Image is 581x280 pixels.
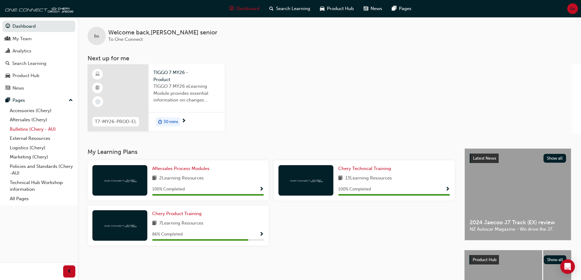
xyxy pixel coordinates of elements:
span: Chery Technical Training [338,166,391,171]
span: search-icon [269,5,274,12]
span: book-icon [338,175,343,182]
span: 100 % Completed [338,186,371,193]
span: Show Progress [259,187,264,192]
span: NZ Autocar Magazine - We drive the J7. [470,226,566,233]
a: Aftersales Process Modules [152,165,212,172]
div: Analytics [13,48,31,55]
span: Aftersales Process Modules [152,166,210,171]
span: Product Hub [473,257,497,262]
span: Dashboard [236,5,260,12]
span: 7 Learning Resources [159,220,203,227]
span: news-icon [364,5,368,12]
a: Latest NewsShow all [470,154,566,163]
span: T7-MY26-PROD-EL [95,118,137,125]
span: 2 Learning Resources [159,175,204,182]
button: bs [567,3,578,14]
span: Show Progress [445,187,450,192]
span: news-icon [5,86,10,91]
div: News [13,85,24,92]
a: Product HubShow all [469,255,566,265]
span: 86 % Completed [152,231,183,238]
a: Dashboard [2,21,75,32]
a: Product Hub [2,70,75,81]
span: Pages [399,5,411,12]
a: All Pages [7,194,75,204]
img: oneconnect [103,177,137,183]
button: Pages [2,95,75,106]
span: book-icon [152,220,157,227]
a: Chery Technical Training [338,165,393,172]
span: 30 mins [163,119,178,126]
span: car-icon [320,5,325,12]
span: bs [94,33,99,40]
a: news-iconNews [359,2,387,15]
img: oneconnect [103,222,137,228]
a: guage-iconDashboard [224,2,264,15]
span: pages-icon [5,98,10,103]
span: up-icon [69,97,73,105]
span: Latest News [473,156,496,161]
a: Technical Hub Workshop information [7,178,75,194]
a: Policies and Standards (Chery -AU) [7,162,75,178]
span: Product Hub [327,5,354,12]
span: duration-icon [158,118,162,126]
a: Search Learning [2,58,75,69]
span: learningRecordVerb_NONE-icon [95,99,101,105]
span: Search Learning [276,5,310,12]
span: TIGGO 7 MY26 eLearning Module provides essential information on changes introduced with the new M... [153,83,220,104]
a: Latest NewsShow all2024 Jaecoo J7 Track (EX) reviewNZ Autocar Magazine - We drive the J7. [464,148,571,240]
button: Show Progress [259,186,264,193]
span: News [371,5,382,12]
span: 13 Learning Resources [345,175,392,182]
a: Chery Product Training [152,210,204,217]
div: Pages [13,97,25,104]
a: Aftersales (Chery) [7,115,75,125]
span: booktick-icon [95,84,100,92]
img: oneconnect [289,177,323,183]
button: Show all [543,154,566,163]
h3: My Learning Plans [88,148,455,155]
span: learningResourceType_ELEARNING-icon [95,70,100,78]
div: Search Learning [12,60,46,67]
span: 2024 Jaecoo J7 Track (EX) review [470,219,566,226]
div: Open Intercom Messenger [560,259,575,274]
span: next-icon [181,119,186,124]
a: News [2,83,75,94]
span: Chery Product Training [152,211,202,216]
span: chart-icon [5,48,10,54]
a: My Team [2,33,75,44]
span: Welcome back , [PERSON_NAME] senior [108,29,217,36]
a: External Resources [7,134,75,143]
span: search-icon [5,61,10,66]
a: Marketing (Chery) [7,152,75,162]
span: book-icon [152,175,157,182]
a: Bulletins (Chery - AU) [7,125,75,134]
span: prev-icon [67,268,72,275]
span: guage-icon [229,5,234,12]
a: Logistics (Chery) [7,143,75,153]
img: oneconnect [3,2,73,15]
span: people-icon [5,36,10,42]
span: pages-icon [392,5,396,12]
span: To One Connect [108,37,143,42]
span: guage-icon [5,24,10,29]
span: TIGGO 7 MY26 - Product [153,69,220,83]
h3: Next up for me [78,55,581,62]
span: Show Progress [259,232,264,237]
a: car-iconProduct Hub [315,2,359,15]
a: Analytics [2,45,75,57]
button: DashboardMy TeamAnalyticsSearch LearningProduct HubNews [2,19,75,95]
div: My Team [13,35,32,42]
button: Show Progress [259,231,264,238]
a: Accessories (Chery) [7,106,75,115]
button: Show Progress [445,186,450,193]
a: T7-MY26-PROD-ELTIGGO 7 MY26 - ProductTIGGO 7 MY26 eLearning Module provides essential information... [88,64,225,131]
span: car-icon [5,73,10,79]
a: pages-iconPages [387,2,416,15]
div: Product Hub [13,72,39,79]
button: Show all [544,255,567,264]
span: bs [570,5,575,12]
a: search-iconSearch Learning [264,2,315,15]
